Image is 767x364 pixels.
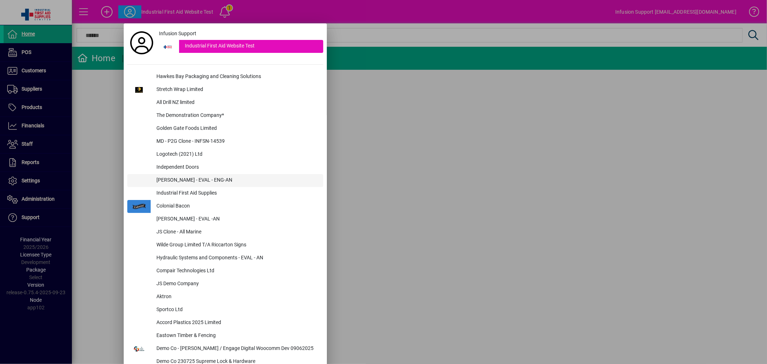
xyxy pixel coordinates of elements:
button: [PERSON_NAME] - EVAL -AN [127,213,323,226]
div: Hydraulic Systems and Components - EVAL - AN [151,252,323,265]
button: MD - P2G Clone - INFSN-14539 [127,135,323,148]
div: MD - P2G Clone - INFSN-14539 [151,135,323,148]
button: Demo Co - [PERSON_NAME] / Engage Digital Woocomm Dev 09062025 [127,342,323,355]
div: All Drill NZ limited [151,96,323,109]
button: Hydraulic Systems and Components - EVAL - AN [127,252,323,265]
button: JS Clone - All Marine [127,226,323,239]
a: Infusion Support [156,27,323,40]
div: [PERSON_NAME] - EVAL -AN [151,213,323,226]
div: Eastown Timber & Fencing [151,329,323,342]
button: Golden Gate Foods Limited [127,122,323,135]
button: Sportco Ltd [127,304,323,317]
div: Hawkes Bay Packaging and Cleaning Solutions [151,70,323,83]
button: JS Demo Company [127,278,323,291]
div: Golden Gate Foods Limited [151,122,323,135]
div: Independent Doors [151,161,323,174]
button: Independent Doors [127,161,323,174]
div: Demo Co - [PERSON_NAME] / Engage Digital Woocomm Dev 09062025 [151,342,323,355]
div: Industrial First Aid Supplies [151,187,323,200]
button: Eastown Timber & Fencing [127,329,323,342]
div: JS Clone - All Marine [151,226,323,239]
button: Hawkes Bay Packaging and Cleaning Solutions [127,70,323,83]
button: Industrial First Aid Supplies [127,187,323,200]
div: Sportco Ltd [151,304,323,317]
a: Profile [127,36,156,49]
div: Accord Plastics 2025 Limited [151,317,323,329]
button: All Drill NZ limited [127,96,323,109]
button: Logotech (2021) Ltd [127,148,323,161]
button: Industrial First Aid Website Test [156,40,323,53]
button: The Demonstration Company* [127,109,323,122]
button: Accord Plastics 2025 Limited [127,317,323,329]
button: [PERSON_NAME] - EVAL - ENG-AN [127,174,323,187]
button: Compair Technologies Ltd [127,265,323,278]
div: Logotech (2021) Ltd [151,148,323,161]
button: Stretch Wrap Limited [127,83,323,96]
button: Aktron [127,291,323,304]
div: The Demonstration Company* [151,109,323,122]
div: Compair Technologies Ltd [151,265,323,278]
div: Colonial Bacon [151,200,323,213]
button: Wilde Group Limited T/A Riccarton Signs [127,239,323,252]
span: Infusion Support [159,30,196,37]
button: Colonial Bacon [127,200,323,213]
div: [PERSON_NAME] - EVAL - ENG-AN [151,174,323,187]
div: Industrial First Aid Website Test [179,40,323,53]
div: JS Demo Company [151,278,323,291]
div: Aktron [151,291,323,304]
div: Wilde Group Limited T/A Riccarton Signs [151,239,323,252]
div: Stretch Wrap Limited [151,83,323,96]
